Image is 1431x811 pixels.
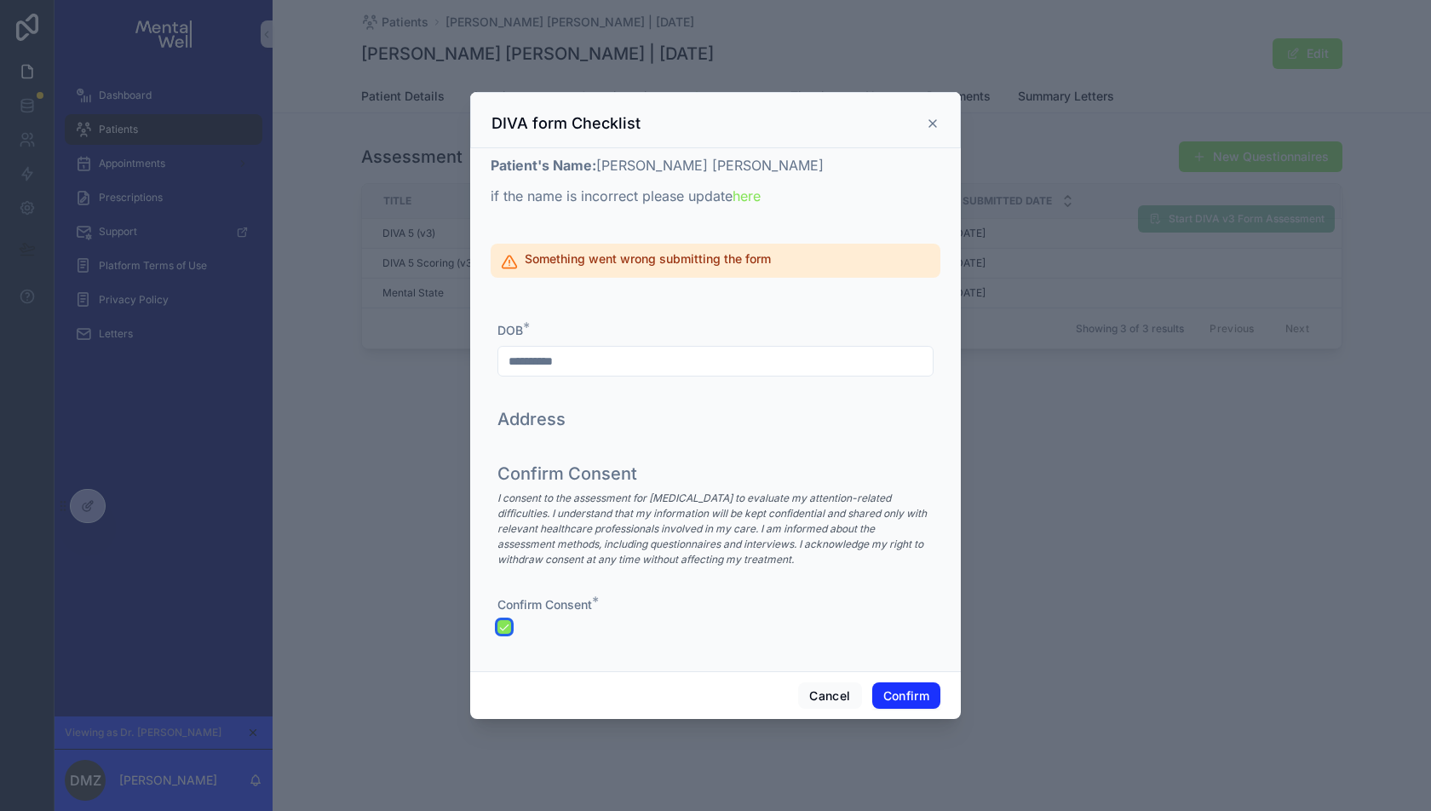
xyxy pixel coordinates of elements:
h2: Something went wrong submitting the form [525,250,771,267]
span: Confirm Consent [497,597,592,612]
h3: DIVA form Checklist [491,113,641,134]
button: Cancel [798,682,861,710]
h1: Confirm Consent [497,462,637,486]
a: here [733,187,761,204]
span: DOB [497,323,523,337]
button: Confirm [872,682,940,710]
em: I consent to the assessment for [MEDICAL_DATA] to evaluate my attention-related difficulties. I u... [497,492,927,566]
p: if the name is incorrect please update [491,186,940,206]
p: [PERSON_NAME] [PERSON_NAME] [491,155,940,175]
h1: Address [497,407,566,431]
strong: Patient's Name: [491,157,596,174]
